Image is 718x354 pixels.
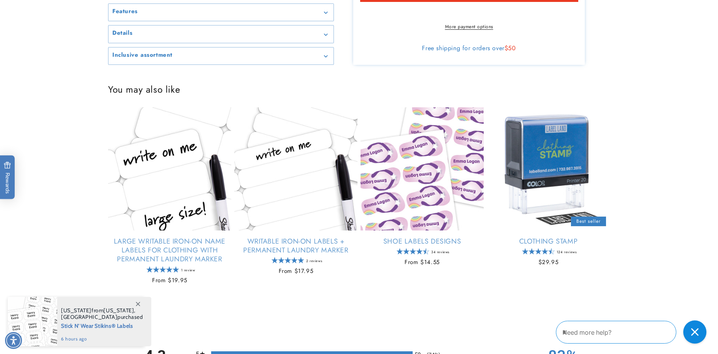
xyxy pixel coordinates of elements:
[234,237,357,255] a: Writable Iron-On Labels + Permanent Laundry Marker
[108,47,334,65] summary: Inclusive assortment
[61,320,143,330] span: Stick N' Wear Stikins® Labels
[360,44,578,52] div: Free shipping for orders over
[487,237,610,246] a: Clothing Stamp
[108,4,334,21] summary: Features
[61,335,143,342] span: 6 hours ago
[112,51,173,59] h2: Inclusive assortment
[360,23,578,30] a: More payment options
[61,307,91,314] span: [US_STATE]
[361,237,484,246] a: Shoe Labels Designs
[108,237,231,264] a: Large Writable Iron-On Name Labels for Clothing with Permanent Laundry Marker
[103,307,134,314] span: [US_STATE]
[108,83,610,95] h2: You may also like
[508,44,516,53] span: 50
[61,313,117,320] span: [GEOGRAPHIC_DATA]
[108,25,334,43] summary: Details
[505,44,508,53] span: $
[556,318,710,346] iframe: Gorgias Floating Chat
[112,8,138,15] h2: Features
[5,332,22,349] div: Accessibility Menu
[61,307,143,320] span: from , purchased
[112,29,132,37] h2: Details
[4,161,11,193] span: Rewards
